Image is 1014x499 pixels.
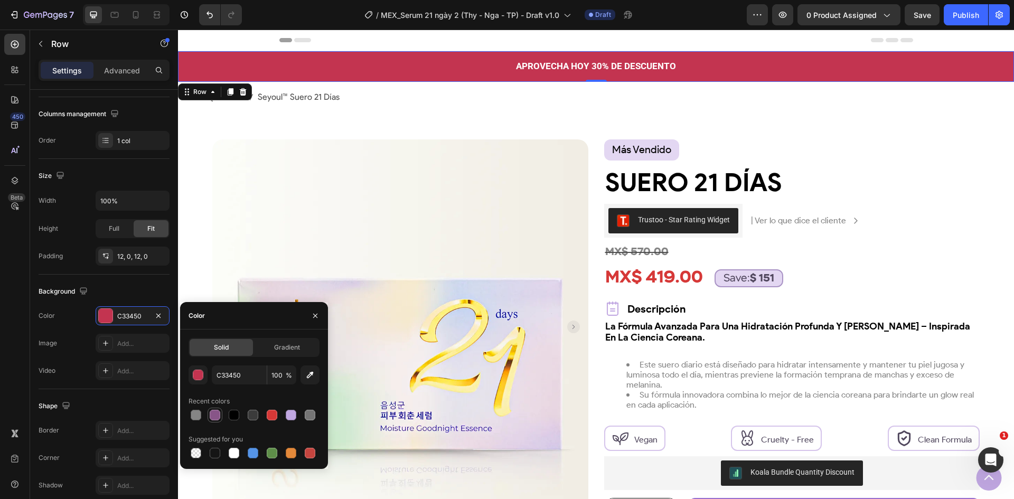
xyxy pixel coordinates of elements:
span: / [376,10,379,21]
div: Add... [117,481,167,491]
span: más vendido [434,114,493,126]
div: Row [13,58,31,67]
div: Width [39,196,56,205]
span: Clean Formula [740,405,794,415]
button: Save [905,4,940,25]
button: 7 [4,4,79,25]
span: % [286,371,292,380]
strong: La Fórmula Avanzada Para Una Hidratación Profunda Y [PERSON_NAME] – Inspirada En La Ciencia Coreana. [427,291,792,314]
button: <p><span style="font-size:16px;">Vegan</span></p> [426,396,487,421]
nav: breadcrumb [44,60,162,76]
p: Settings [52,65,82,76]
div: Add... [117,426,167,436]
div: Order [39,136,56,145]
div: Size [39,169,67,183]
span: Su fórmula innovadora combina lo mejor de la ciencia coreana para brindarte un glow real en cada ... [448,360,796,380]
p: Save: [546,243,596,254]
div: Suggested for you [189,435,243,444]
p: 7 [69,8,74,21]
div: Image [39,338,57,348]
div: 1 col [117,136,167,146]
div: MX$ 419.00 [426,237,526,261]
span: Save [914,11,931,20]
span: Solid [214,343,229,352]
button: <p>| Ver lo que dice el cliente</p> [573,187,682,195]
span: Seyoul™ Suero 21 Días [80,60,162,76]
div: Beta [8,193,25,202]
span: Full [109,224,119,233]
img: Trustoo.png [439,185,452,197]
p: Row [51,37,141,50]
button: Carousel Next Arrow [389,291,402,304]
div: Height [39,224,58,233]
div: Border [39,426,59,435]
input: Eg: FFFFFF [212,365,267,384]
div: C33450 [117,312,148,321]
div: 450 [10,112,25,121]
span: Este suero diario está diseñado para hidratar intensamente y mantener tu piel jugosa y luminosa t... [448,330,786,360]
span: 0 product assigned [806,10,877,21]
div: Add... [117,366,167,376]
button: <p><span style="font-size:16px;">Cruelty - Free</span></p> [553,396,644,421]
div: 12, 0, 12, 0 [117,252,167,261]
p: Advanced [104,65,140,76]
span: Cruelty - Free [583,405,636,415]
strong: $ 151 [572,243,596,254]
span: Fit [147,224,155,233]
div: Add... [117,454,167,463]
button: <p><span style="font-size:16px;">Clean Formula</span></p> [710,396,802,421]
div: Shadow [39,481,63,490]
input: Auto [96,191,169,210]
p: Descripción [449,270,508,289]
div: MX$ 570.00 [426,216,802,229]
span: Gradient [274,343,300,352]
div: Recent colors [189,397,230,406]
p: | Ver lo que dice el cliente [573,187,668,195]
div: Corner [39,453,60,463]
button: Publish [944,4,988,25]
div: Shape [39,399,72,413]
button: Trustoo - Star Rating Widget [430,178,560,204]
div: Trustoo - Star Rating Widget [460,185,552,196]
span: 1 [1000,431,1008,440]
h1: Suero 21 Días [426,139,802,166]
span: MEX_Serum 21 ngày 2 (Thy - Nga - TP) - Draft v1.0 [381,10,559,21]
div: Background [39,285,90,299]
span: Draft [595,10,611,20]
div: Video [39,366,55,375]
strong: APROVECHA HOY 30% DE DESCUENTO [338,31,498,42]
span: Vegan [456,405,480,415]
div: Columns management [39,107,121,121]
div: Add... [117,339,167,349]
div: Undo/Redo [199,4,242,25]
div: Padding [39,251,63,261]
iframe: Design area [178,30,1014,499]
div: Color [39,311,55,321]
div: Color [189,311,205,321]
button: 0 product assigned [797,4,900,25]
iframe: Intercom live chat [978,447,1003,473]
div: Publish [953,10,979,21]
